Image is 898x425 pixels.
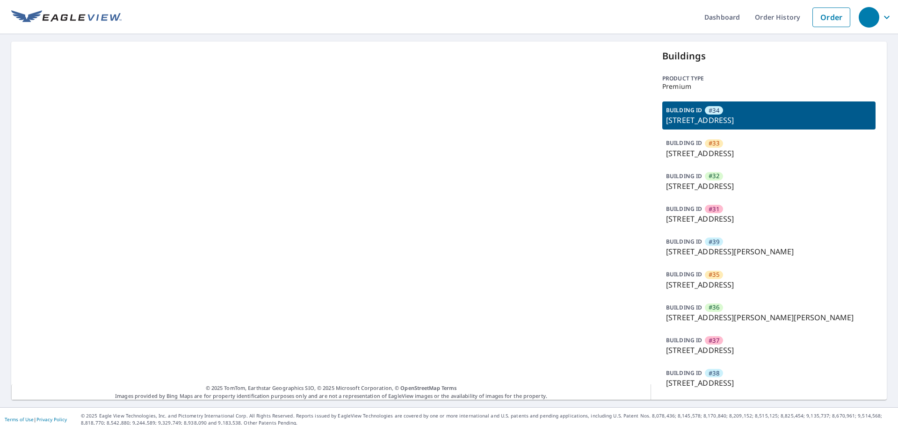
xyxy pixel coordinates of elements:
p: [STREET_ADDRESS] [666,345,872,356]
p: Buildings [662,49,876,63]
a: Order [812,7,850,27]
p: [STREET_ADDRESS] [666,377,872,389]
p: [STREET_ADDRESS] [666,279,872,290]
p: BUILDING ID [666,238,702,245]
p: BUILDING ID [666,205,702,213]
p: [STREET_ADDRESS] [666,115,872,126]
p: BUILDING ID [666,336,702,344]
p: | [5,417,67,422]
p: BUILDING ID [666,172,702,180]
p: BUILDING ID [666,270,702,278]
span: #34 [709,106,719,115]
p: [STREET_ADDRESS] [666,180,872,192]
p: BUILDING ID [666,106,702,114]
span: #37 [709,336,719,345]
p: BUILDING ID [666,303,702,311]
p: [STREET_ADDRESS][PERSON_NAME][PERSON_NAME] [666,312,872,323]
span: #35 [709,270,719,279]
span: #31 [709,205,719,214]
span: #32 [709,172,719,180]
p: Premium [662,83,876,90]
p: BUILDING ID [666,139,702,147]
p: [STREET_ADDRESS] [666,148,872,159]
p: [STREET_ADDRESS] [666,213,872,224]
img: EV Logo [11,10,122,24]
p: Images provided by Bing Maps are for property identification purposes only and are not a represen... [11,384,651,400]
p: [STREET_ADDRESS][PERSON_NAME] [666,246,872,257]
span: #36 [709,303,719,312]
a: Privacy Policy [36,416,67,423]
p: BUILDING ID [666,369,702,377]
span: #38 [709,369,719,378]
span: #33 [709,139,719,148]
a: Terms [442,384,457,391]
a: OpenStreetMap [400,384,440,391]
a: Terms of Use [5,416,34,423]
span: #39 [709,238,719,246]
p: Product type [662,74,876,83]
span: © 2025 TomTom, Earthstar Geographics SIO, © 2025 Microsoft Corporation, © [206,384,457,392]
